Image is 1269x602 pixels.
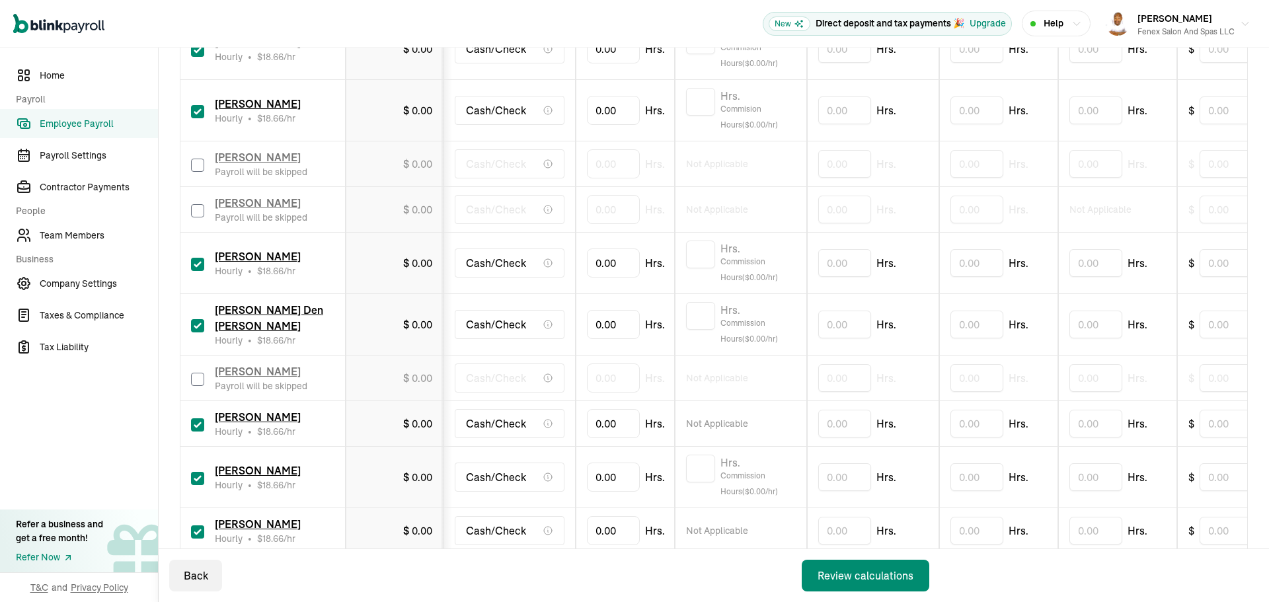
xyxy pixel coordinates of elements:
span: Not Applicable [686,524,748,537]
span: [PERSON_NAME] [215,97,301,110]
span: Hrs. [876,202,896,217]
span: Hrs. [876,156,896,172]
div: $ [403,202,432,217]
span: Cash/Check [466,317,526,332]
span: Hourly [215,264,243,278]
input: 0.00 [1069,96,1122,124]
span: Hrs. [645,416,665,432]
span: Hrs. [876,317,896,332]
input: 0.00 [1200,311,1266,338]
button: Back [169,560,222,591]
span: $ [1188,370,1194,386]
button: [PERSON_NAME]Fenex Salon and Spas LLC [1100,7,1256,40]
input: 0.00 [818,517,871,545]
span: Payroll Settings [40,149,158,163]
span: Hrs. [1128,41,1147,57]
input: 0.00 [818,311,871,338]
span: 0.00 [412,104,432,117]
span: [PERSON_NAME] [215,151,301,164]
span: 18.66 [262,533,284,545]
span: 18.66 [262,51,284,63]
input: 0.00 [1200,364,1266,392]
span: Home [40,69,158,83]
input: TextInput [587,34,640,63]
input: TextInput [587,516,640,545]
span: [PERSON_NAME] [215,517,301,531]
span: $ [257,265,284,277]
span: Cash/Check [466,156,526,172]
span: $ [257,479,284,491]
div: $ [403,156,432,172]
input: 0.00 [818,196,871,223]
span: Taxes & Compliance [40,309,158,322]
a: Refer Now [16,550,103,564]
input: 0.00 [1069,410,1122,437]
span: Cash/Check [466,523,526,539]
span: New [769,17,810,31]
span: $ [1188,102,1194,118]
span: Hrs. [1009,102,1028,118]
div: $ [403,523,432,539]
span: /hr [257,425,295,438]
span: Cash/Check [466,469,526,485]
div: Fenex Salon and Spas LLC [1137,26,1235,38]
span: Hrs. [645,523,665,539]
span: $ [1188,255,1194,271]
span: Hrs. [1128,370,1147,386]
input: TextInput [587,463,640,492]
span: Help [1044,17,1063,30]
span: 0.00 [412,157,432,170]
input: 0.00 [1200,150,1266,178]
span: 0.00 [412,470,432,484]
span: Hrs. [645,41,665,57]
div: Chat Widget [1049,459,1269,602]
input: TextInput [587,195,640,224]
input: 0.00 [1200,96,1266,124]
span: Hourly [215,334,243,347]
input: 0.00 [818,96,871,124]
span: Hrs. [876,102,896,118]
button: Review calculations [802,560,929,591]
span: Not Applicable [1069,203,1132,216]
input: 0.00 [950,96,1003,124]
span: $ [257,334,284,346]
span: Hrs. [876,469,896,485]
span: Cash/Check [466,102,526,118]
div: $ [403,469,432,485]
span: 18.66 [262,479,284,491]
input: 0.00 [1200,35,1266,63]
input: TextInput [587,248,640,278]
input: 0.00 [950,196,1003,223]
span: • [248,478,252,492]
span: Hrs. [720,88,796,101]
input: 0.00 [950,35,1003,63]
nav: Global [13,5,104,43]
span: Cash/Check [466,370,526,386]
span: $ [1188,416,1194,432]
span: 0.00 [412,524,432,537]
span: 0.00 [412,371,432,385]
span: Commision Hours ($ 0.00 /hr) [720,40,796,71]
span: Employee Payroll [40,117,158,131]
span: 18.66 [262,265,284,277]
div: $ [403,255,432,271]
div: Refer a business and get a free month! [16,517,103,545]
input: 0.00 [818,463,871,491]
span: Hrs. [1128,156,1147,172]
span: [PERSON_NAME] [215,250,301,263]
span: Hrs. [1009,523,1028,539]
span: Hrs. [720,455,796,468]
input: 0.00 [950,364,1003,392]
div: Payroll will be skipped [215,165,307,178]
span: /hr [257,478,295,492]
span: Privacy Policy [71,581,128,594]
span: Hrs. [1128,102,1147,118]
span: Team Members [40,229,158,243]
span: 18.66 [262,426,284,437]
span: Hourly [215,112,243,125]
span: Contractor Payments [40,180,158,194]
div: $ [403,317,432,332]
span: Hourly [215,425,243,438]
span: Hrs. [720,241,796,254]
